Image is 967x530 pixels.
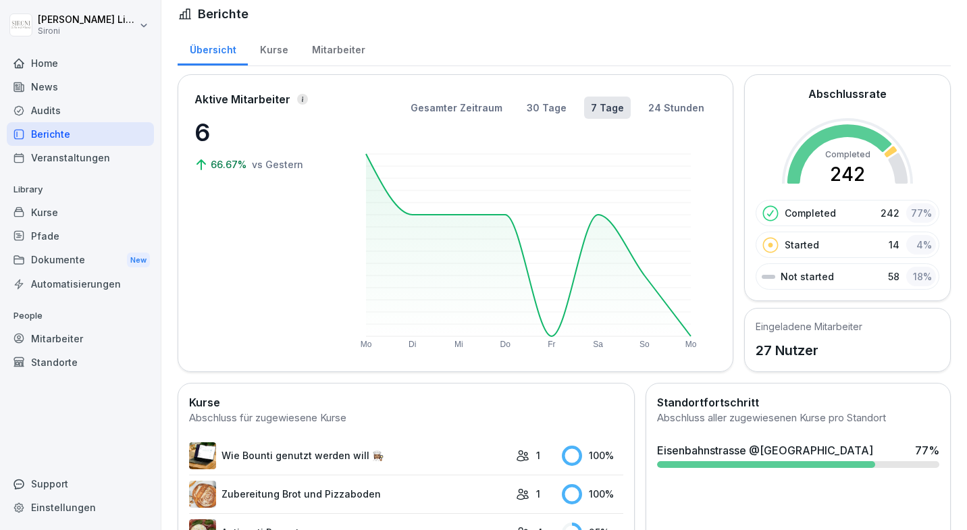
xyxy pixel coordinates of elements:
[198,5,249,23] h1: Berichte
[657,410,939,426] div: Abschluss aller zugewiesenen Kurse pro Standort
[189,394,623,410] h2: Kurse
[404,97,509,119] button: Gesamter Zeitraum
[300,31,377,65] a: Mitarbeiter
[642,97,711,119] button: 24 Stunden
[500,340,511,349] text: Do
[252,157,303,171] p: vs Gestern
[194,91,290,107] p: Aktive Mitarbeiter
[189,442,216,469] img: bqcw87wt3eaim098drrkbvff.png
[536,448,540,462] p: 1
[38,26,136,36] p: Sironi
[7,496,154,519] a: Einstellungen
[7,224,154,248] a: Pfade
[7,99,154,122] a: Audits
[409,340,416,349] text: Di
[881,206,899,220] p: 242
[584,97,631,119] button: 7 Tage
[454,340,463,349] text: Mi
[562,446,623,466] div: 100 %
[7,472,154,496] div: Support
[7,248,154,273] div: Dokumente
[639,340,650,349] text: So
[189,442,509,469] a: Wie Bounti genutzt werden will 👩🏽‍🍳
[7,248,154,273] a: DokumenteNew
[189,481,216,508] img: w9nobtcttnghg4wslidxrrlr.png
[536,487,540,501] p: 1
[652,437,945,473] a: Eisenbahnstrasse @[GEOGRAPHIC_DATA]77%
[808,86,887,102] h2: Abschlussrate
[7,146,154,169] a: Veranstaltungen
[562,484,623,504] div: 100 %
[127,253,150,268] div: New
[781,269,834,284] p: Not started
[593,340,603,349] text: Sa
[248,31,300,65] a: Kurse
[889,238,899,252] p: 14
[7,75,154,99] a: News
[7,327,154,350] a: Mitarbeiter
[7,179,154,201] p: Library
[906,267,936,286] div: 18 %
[7,51,154,75] a: Home
[361,340,372,349] text: Mo
[657,442,873,458] div: Eisenbahnstrasse @[GEOGRAPHIC_DATA]
[657,394,939,410] h2: Standortfortschritt
[7,350,154,374] a: Standorte
[194,114,330,151] p: 6
[785,206,836,220] p: Completed
[178,31,248,65] a: Übersicht
[520,97,573,119] button: 30 Tage
[685,340,697,349] text: Mo
[7,272,154,296] a: Automatisierungen
[888,269,899,284] p: 58
[785,238,819,252] p: Started
[906,203,936,223] div: 77 %
[7,201,154,224] a: Kurse
[756,319,862,334] h5: Eingeladene Mitarbeiter
[756,340,862,361] p: 27 Nutzer
[915,442,939,458] div: 77 %
[548,340,555,349] text: Fr
[211,157,249,171] p: 66.67%
[189,410,623,426] div: Abschluss für zugewiesene Kurse
[906,235,936,255] div: 4 %
[7,305,154,327] p: People
[7,122,154,146] a: Berichte
[189,481,509,508] a: Zubereitung Brot und Pizzaboden
[38,14,136,26] p: [PERSON_NAME] Lilja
